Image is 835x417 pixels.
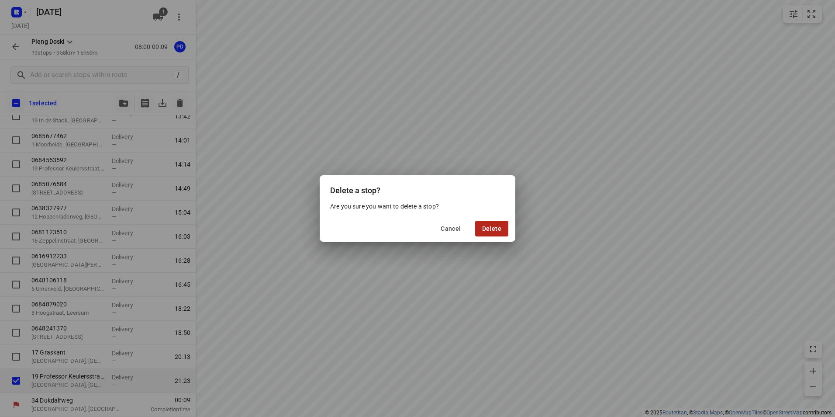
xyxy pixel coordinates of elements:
[434,221,468,236] button: Cancel
[441,225,461,232] span: Cancel
[320,175,515,202] div: Delete a stop?
[482,225,501,232] span: Delete
[330,202,505,211] p: Are you sure you want to delete a stop?
[475,221,508,236] button: Delete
